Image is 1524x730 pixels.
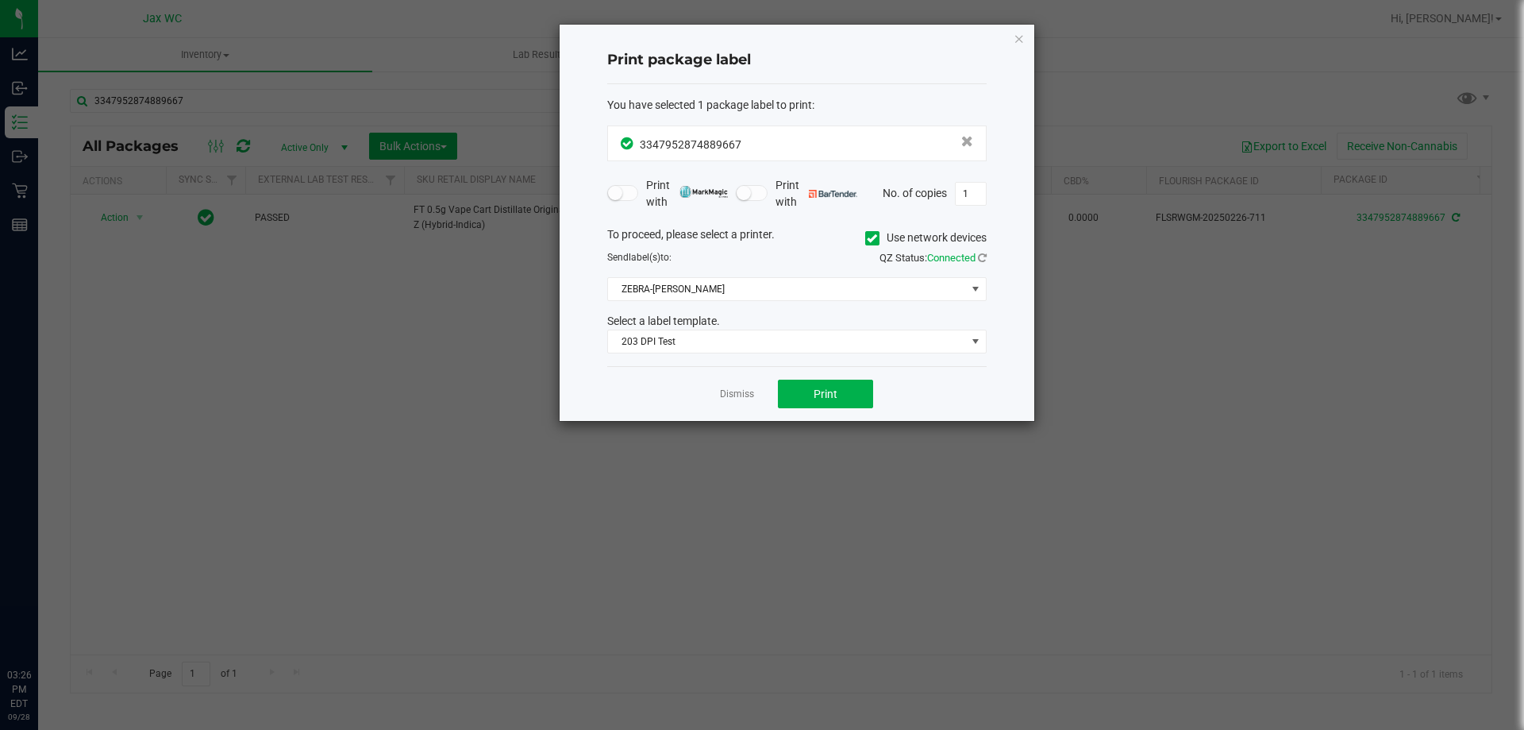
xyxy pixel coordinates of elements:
span: Print [814,388,837,400]
span: Send to: [607,252,672,263]
span: You have selected 1 package label to print [607,98,812,111]
a: Dismiss [720,388,754,401]
span: 203 DPI Test [608,330,966,353]
label: Use network devices [865,230,987,246]
span: Print with [646,177,728,211]
span: QZ Status: [879,252,987,264]
span: ZEBRA-[PERSON_NAME] [608,278,966,300]
span: 3347952874889667 [640,138,741,151]
h4: Print package label [607,50,987,71]
span: label(s) [629,252,660,263]
div: To proceed, please select a printer. [595,226,999,250]
span: Connected [927,252,976,264]
span: Print with [775,177,857,211]
span: In Sync [621,135,636,152]
div: Select a label template. [595,313,999,330]
div: : [607,97,987,114]
img: bartender.png [809,190,857,198]
span: No. of copies [883,186,947,199]
iframe: Resource center [16,603,63,651]
button: Print [778,380,873,408]
img: mark_magic_cybra.png [679,186,728,198]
